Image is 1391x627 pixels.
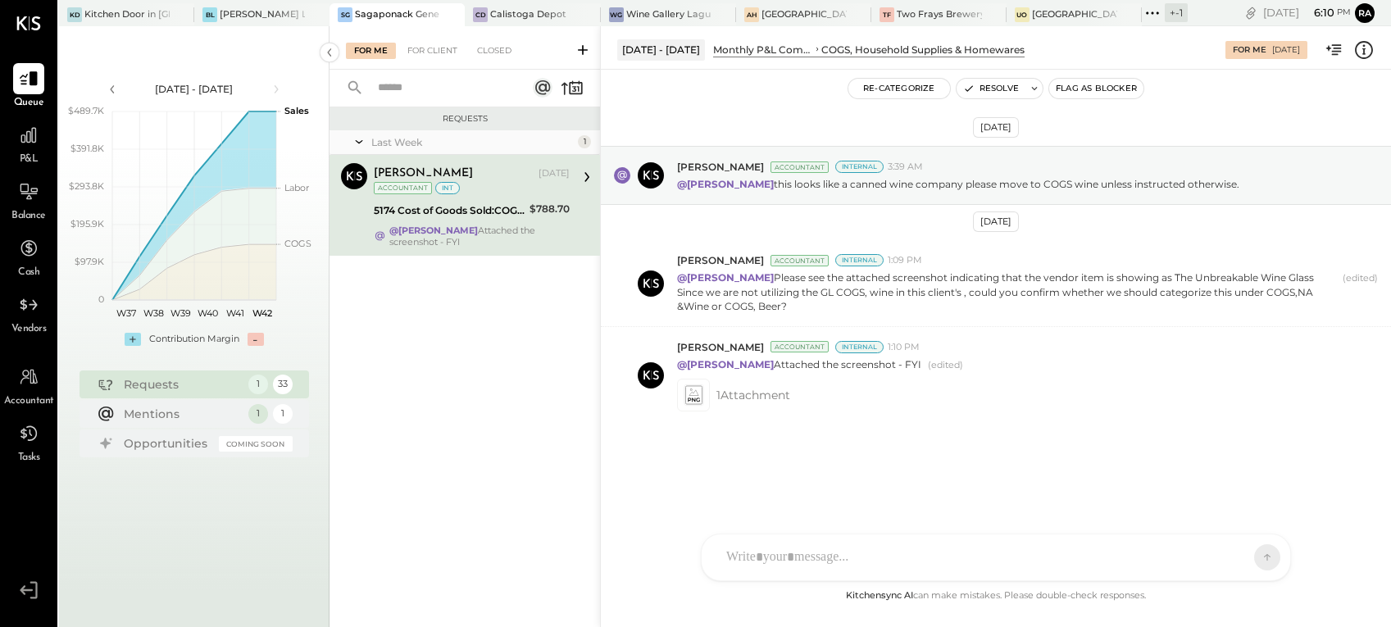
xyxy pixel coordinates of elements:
[771,161,829,173] div: Accountant
[124,376,240,393] div: Requests
[771,255,829,266] div: Accountant
[124,435,211,452] div: Opportunities
[1272,44,1300,56] div: [DATE]
[835,161,884,173] div: Internal
[848,79,950,98] button: Re-Categorize
[469,43,520,59] div: Closed
[389,225,478,236] strong: @[PERSON_NAME]
[677,270,1336,312] p: Please see the attached screenshot indicating that the vendor item is showing as The Unbreakable ...
[888,341,920,354] span: 1:10 PM
[578,135,591,148] div: 1
[677,253,764,267] span: [PERSON_NAME]
[1355,3,1375,23] button: Ra
[124,406,240,422] div: Mentions
[928,359,963,372] span: (edited)
[125,82,264,96] div: [DATE] - [DATE]
[11,209,46,224] span: Balance
[116,307,135,319] text: W37
[821,43,1025,57] div: COGS, Household Supplies & Homewares
[677,177,1239,191] p: this looks like a canned wine company please move to COGS wine unless instructed otherwise.
[14,96,44,111] span: Queue
[389,225,570,248] div: Attached the screenshot - FYI
[1337,7,1351,18] span: pm
[252,307,272,319] text: W42
[716,379,790,411] span: 1 Attachment
[248,404,268,424] div: 1
[374,166,473,182] div: [PERSON_NAME]
[355,8,440,21] div: Sagaponack General Store
[98,293,104,305] text: 0
[530,201,570,217] div: $788.70
[1015,7,1030,22] div: Uo
[1,233,57,280] a: Cash
[1032,8,1117,21] div: [GEOGRAPHIC_DATA]
[973,117,1019,138] div: [DATE]
[273,375,293,394] div: 33
[888,161,923,174] span: 3:39 AM
[617,39,705,60] div: [DATE] - [DATE]
[1165,3,1188,22] div: + -1
[490,8,566,21] div: Calistoga Depot
[713,43,813,57] div: Monthly P&L Comparison
[1,176,57,224] a: Balance
[835,254,884,266] div: Internal
[220,8,305,21] div: [PERSON_NAME] Latte
[880,7,894,22] div: TF
[744,7,759,22] div: AH
[473,7,488,22] div: CD
[338,113,592,125] div: Requests
[170,307,190,319] text: W39
[70,143,104,154] text: $391.8K
[1,361,57,409] a: Accountant
[75,256,104,267] text: $97.9K
[4,394,54,409] span: Accountant
[202,7,217,22] div: BL
[888,254,922,267] span: 1:09 PM
[198,307,218,319] text: W40
[677,340,764,354] span: [PERSON_NAME]
[273,404,293,424] div: 1
[1,63,57,111] a: Queue
[371,135,574,149] div: Last Week
[677,178,774,190] strong: @[PERSON_NAME]
[677,358,774,370] strong: @[PERSON_NAME]
[677,357,921,372] p: Attached the screenshot - FYI
[435,182,460,194] div: int
[219,436,293,452] div: Coming Soon
[973,211,1019,232] div: [DATE]
[626,8,711,21] div: Wine Gallery Laguna
[897,8,982,21] div: Two Frays Brewery
[346,43,396,59] div: For Me
[1263,5,1351,20] div: [DATE]
[1,120,57,167] a: P&L
[284,182,309,193] text: Labor
[957,79,1025,98] button: Resolve
[399,43,466,59] div: For Client
[1302,5,1334,20] span: 6 : 10
[284,238,311,249] text: COGS
[1049,79,1143,98] button: Flag as Blocker
[18,266,39,280] span: Cash
[1,289,57,337] a: Vendors
[284,105,309,116] text: Sales
[1243,4,1259,21] div: copy link
[248,375,268,394] div: 1
[226,307,244,319] text: W41
[539,167,570,180] div: [DATE]
[68,105,104,116] text: $489.7K
[67,7,82,22] div: KD
[1343,272,1378,312] span: (edited)
[1233,44,1266,56] div: For Me
[374,202,525,219] div: 5174 Cost of Goods Sold:COGS, Retail & Market:COGS, Household Supplies & Homewares
[835,341,884,353] div: Internal
[677,271,774,284] strong: @[PERSON_NAME]
[761,8,847,21] div: [GEOGRAPHIC_DATA]
[18,451,40,466] span: Tasks
[374,182,432,194] div: Accountant
[338,7,352,22] div: SG
[143,307,163,319] text: W38
[84,8,170,21] div: Kitchen Door in [GEOGRAPHIC_DATA]
[771,341,829,352] div: Accountant
[149,333,239,346] div: Contribution Margin
[11,322,47,337] span: Vendors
